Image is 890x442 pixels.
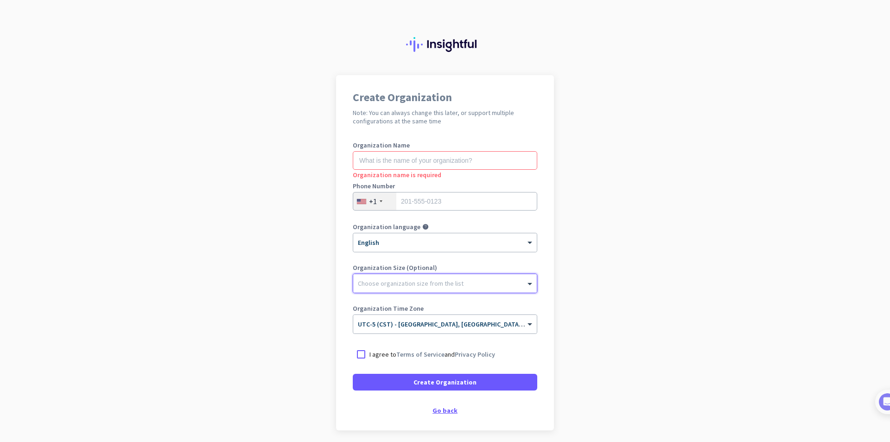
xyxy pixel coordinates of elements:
[353,305,537,312] label: Organization Time Zone
[353,142,537,148] label: Organization Name
[353,407,537,414] div: Go back
[353,264,537,271] label: Organization Size (Optional)
[353,183,537,189] label: Phone Number
[455,350,495,359] a: Privacy Policy
[353,192,537,211] input: 201-555-0123
[353,171,441,179] span: Organization name is required
[353,224,420,230] label: Organization language
[406,37,484,52] img: Insightful
[353,374,537,391] button: Create Organization
[413,378,477,387] span: Create Organization
[369,350,495,359] p: I agree to and
[353,92,537,103] h1: Create Organization
[353,109,537,125] h2: Note: You can always change this later, or support multiple configurations at the same time
[353,151,537,170] input: What is the name of your organization?
[369,197,377,206] div: +1
[396,350,445,359] a: Terms of Service
[422,224,429,230] i: help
